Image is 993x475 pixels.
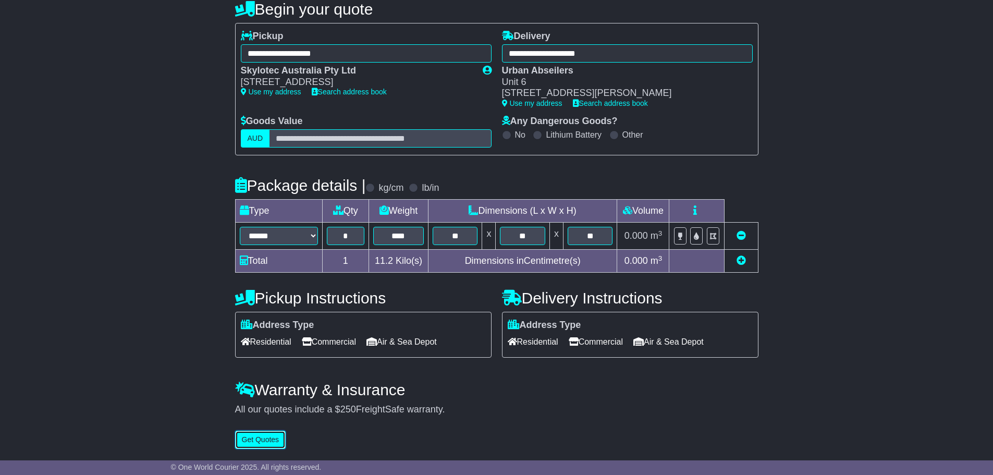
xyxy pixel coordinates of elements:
[569,334,623,350] span: Commercial
[235,404,758,416] div: All our quotes include a $ FreightSafe warranty.
[502,116,618,127] label: Any Dangerous Goods?
[235,289,492,307] h4: Pickup Instructions
[340,404,356,415] span: 250
[241,88,301,96] a: Use my address
[651,255,663,266] span: m
[302,334,356,350] span: Commercial
[502,88,742,99] div: [STREET_ADDRESS][PERSON_NAME]
[515,130,525,140] label: No
[482,223,496,250] td: x
[658,254,663,262] sup: 3
[235,250,322,273] td: Total
[658,229,663,237] sup: 3
[502,99,562,107] a: Use my address
[508,320,581,331] label: Address Type
[502,77,742,88] div: Unit 6
[369,200,428,223] td: Weight
[235,177,366,194] h4: Package details |
[633,334,704,350] span: Air & Sea Depot
[737,230,746,241] a: Remove this item
[366,334,437,350] span: Air & Sea Depot
[502,31,550,42] label: Delivery
[322,200,369,223] td: Qty
[617,200,669,223] td: Volume
[624,230,648,241] span: 0.000
[235,431,286,449] button: Get Quotes
[235,200,322,223] td: Type
[428,200,617,223] td: Dimensions (L x W x H)
[422,182,439,194] label: lb/in
[241,334,291,350] span: Residential
[651,230,663,241] span: m
[624,255,648,266] span: 0.000
[508,334,558,350] span: Residential
[622,130,643,140] label: Other
[235,381,758,398] h4: Warranty & Insurance
[235,1,758,18] h4: Begin your quote
[573,99,648,107] a: Search address book
[322,250,369,273] td: 1
[171,463,322,471] span: © One World Courier 2025. All rights reserved.
[241,129,270,148] label: AUD
[241,77,472,88] div: [STREET_ADDRESS]
[369,250,428,273] td: Kilo(s)
[241,65,472,77] div: Skylotec Australia Pty Ltd
[737,255,746,266] a: Add new item
[375,255,393,266] span: 11.2
[546,130,602,140] label: Lithium Battery
[549,223,563,250] td: x
[428,250,617,273] td: Dimensions in Centimetre(s)
[312,88,387,96] a: Search address book
[241,31,284,42] label: Pickup
[502,289,758,307] h4: Delivery Instructions
[378,182,403,194] label: kg/cm
[241,320,314,331] label: Address Type
[241,116,303,127] label: Goods Value
[502,65,742,77] div: Urban Abseilers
